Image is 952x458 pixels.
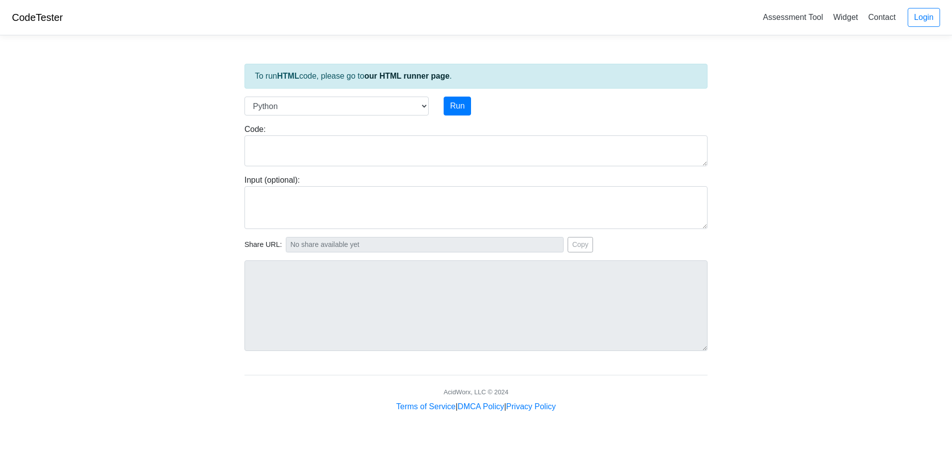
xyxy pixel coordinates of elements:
button: Copy [568,237,593,252]
a: DMCA Policy [458,402,504,411]
div: AcidWorx, LLC © 2024 [444,387,508,397]
button: Run [444,97,471,115]
div: To run code, please go to . [244,64,708,89]
strong: HTML [277,72,299,80]
a: Login [908,8,940,27]
span: Share URL: [244,239,282,250]
a: CodeTester [12,12,63,23]
div: Input (optional): [237,174,715,229]
a: Widget [829,9,862,25]
div: Code: [237,123,715,166]
a: Contact [864,9,900,25]
a: Terms of Service [396,402,456,411]
div: | | [396,401,556,413]
input: No share available yet [286,237,564,252]
a: Privacy Policy [506,402,556,411]
a: Assessment Tool [759,9,827,25]
a: our HTML runner page [364,72,450,80]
